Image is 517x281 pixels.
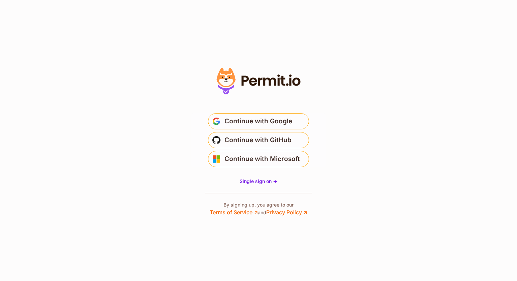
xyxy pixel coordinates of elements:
[208,132,309,148] button: Continue with GitHub
[240,178,277,184] span: Single sign on ->
[225,135,291,146] span: Continue with GitHub
[210,209,258,216] a: Terms of Service ↗
[240,178,277,185] a: Single sign on ->
[225,154,300,164] span: Continue with Microsoft
[266,209,307,216] a: Privacy Policy ↗
[225,116,292,127] span: Continue with Google
[208,151,309,167] button: Continue with Microsoft
[208,113,309,129] button: Continue with Google
[210,201,307,216] p: By signing up, you agree to our and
